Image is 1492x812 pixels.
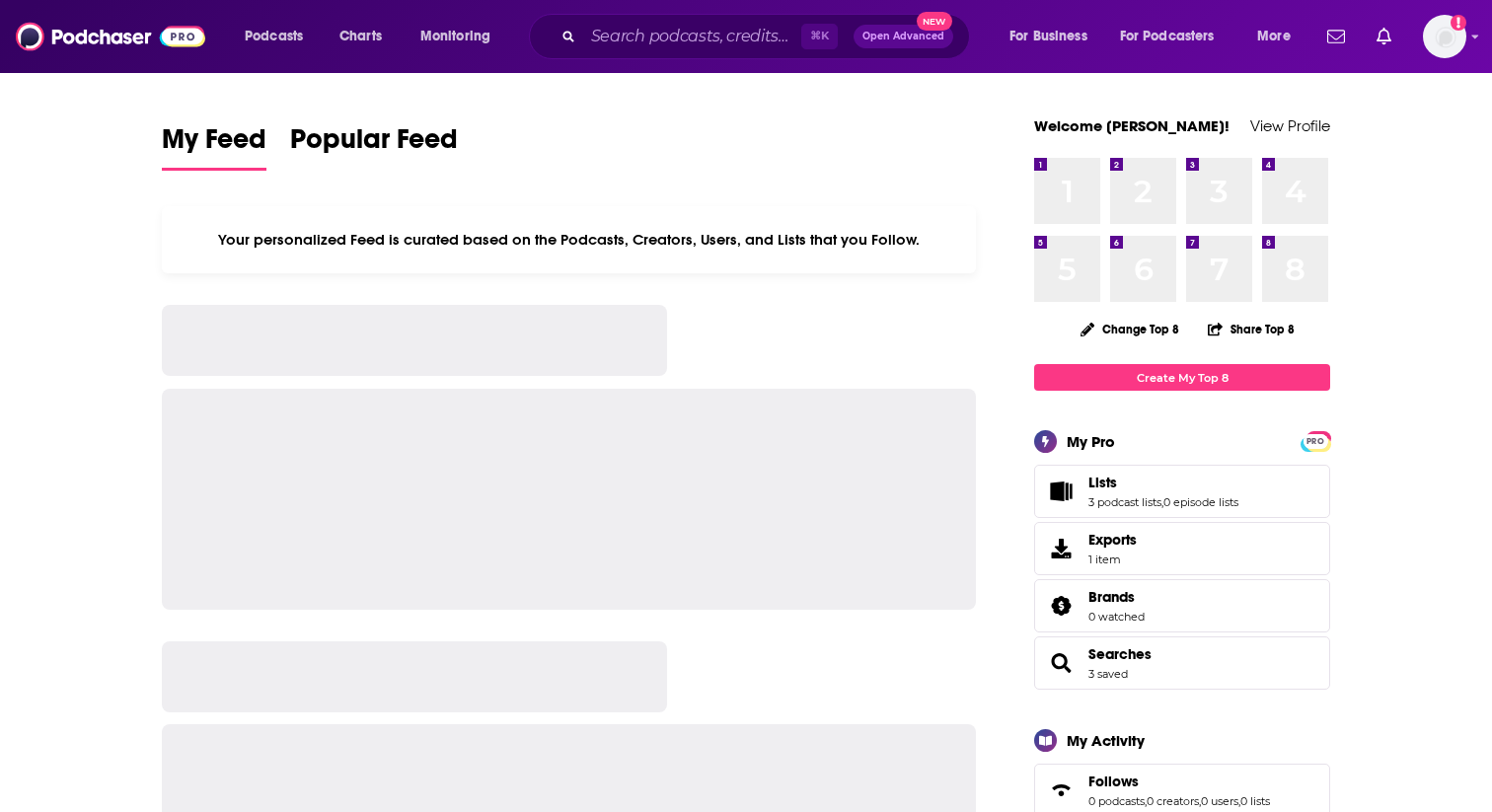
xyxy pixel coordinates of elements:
a: Exports [1034,522,1330,575]
button: open menu [407,21,516,52]
input: Search podcasts, credits, & more... [583,21,801,52]
svg: Add a profile image [1451,15,1466,31]
a: Charts [327,21,394,52]
button: open menu [1107,21,1243,52]
a: 0 podcasts [1088,794,1145,808]
span: Exports [1088,531,1137,549]
span: 1 item [1088,553,1137,566]
a: My Feed [162,122,266,171]
span: Exports [1041,535,1081,562]
button: open menu [231,21,329,52]
div: Search podcasts, credits, & more... [548,14,989,59]
a: Lists [1088,474,1238,491]
span: Monitoring [420,23,490,50]
a: Show notifications dropdown [1319,20,1353,53]
span: , [1161,495,1163,509]
span: Lists [1034,465,1330,518]
a: Searches [1041,649,1081,677]
span: Popular Feed [290,122,458,168]
a: PRO [1304,433,1327,448]
a: 0 watched [1088,610,1145,624]
span: Logged in as KevinZ [1423,15,1466,58]
a: 3 saved [1088,667,1128,681]
button: Show profile menu [1423,15,1466,58]
a: Searches [1088,645,1152,663]
span: My Feed [162,122,266,168]
a: Popular Feed [290,122,458,171]
span: Brands [1088,588,1135,606]
button: Share Top 8 [1207,310,1296,348]
span: ⌘ K [801,24,838,49]
a: Show notifications dropdown [1369,20,1399,53]
button: open menu [996,21,1112,52]
a: 0 lists [1240,794,1270,808]
div: Your personalized Feed is curated based on the Podcasts, Creators, Users, and Lists that you Follow. [162,206,976,273]
a: Create My Top 8 [1034,364,1330,391]
a: Follows [1041,776,1081,804]
a: Lists [1041,478,1081,505]
a: View Profile [1250,116,1330,135]
span: Brands [1034,579,1330,632]
a: Brands [1041,592,1081,620]
span: , [1199,794,1201,808]
span: Searches [1034,636,1330,690]
a: 0 creators [1147,794,1199,808]
span: PRO [1304,434,1327,449]
span: For Podcasters [1120,23,1215,50]
span: Charts [339,23,382,50]
button: Change Top 8 [1069,317,1191,341]
span: , [1238,794,1240,808]
span: More [1257,23,1291,50]
a: Follows [1088,773,1270,790]
span: Lists [1088,474,1117,491]
a: 0 users [1201,794,1238,808]
a: Brands [1088,588,1145,606]
img: User Profile [1423,15,1466,58]
a: 0 episode lists [1163,495,1238,509]
span: For Business [1009,23,1087,50]
img: Podchaser - Follow, Share and Rate Podcasts [16,18,205,55]
span: Podcasts [245,23,303,50]
button: open menu [1243,21,1315,52]
a: 3 podcast lists [1088,495,1161,509]
div: My Pro [1067,432,1115,451]
div: My Activity [1067,731,1145,750]
span: New [917,12,952,31]
span: , [1145,794,1147,808]
button: Open AdvancedNew [854,25,953,48]
a: Welcome [PERSON_NAME]! [1034,116,1230,135]
span: Follows [1088,773,1139,790]
span: Open Advanced [862,32,944,41]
